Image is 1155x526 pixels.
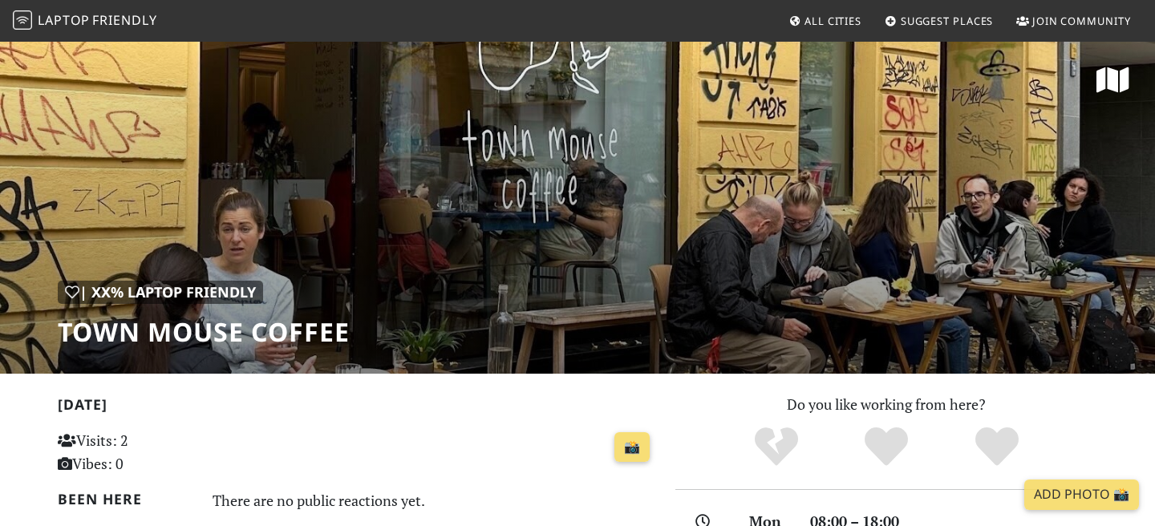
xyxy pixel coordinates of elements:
[92,11,156,29] span: Friendly
[1010,6,1137,35] a: Join Community
[721,425,832,469] div: No
[782,6,868,35] a: All Cities
[942,425,1052,469] div: Definitely!
[1032,14,1131,28] span: Join Community
[878,6,1000,35] a: Suggest Places
[213,488,657,513] div: There are no public reactions yet.
[58,317,350,347] h1: Town Mouse Coffee
[901,14,994,28] span: Suggest Places
[58,429,245,475] p: Visits: 2 Vibes: 0
[804,14,861,28] span: All Cities
[1024,479,1139,510] a: Add Photo 📸
[614,432,650,463] a: 📸
[13,10,32,30] img: LaptopFriendly
[58,396,656,419] h2: [DATE]
[38,11,90,29] span: Laptop
[58,491,193,508] h2: Been here
[58,281,263,304] div: | XX% Laptop Friendly
[831,425,942,469] div: Yes
[13,7,157,35] a: LaptopFriendly LaptopFriendly
[675,393,1097,416] p: Do you like working from here?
